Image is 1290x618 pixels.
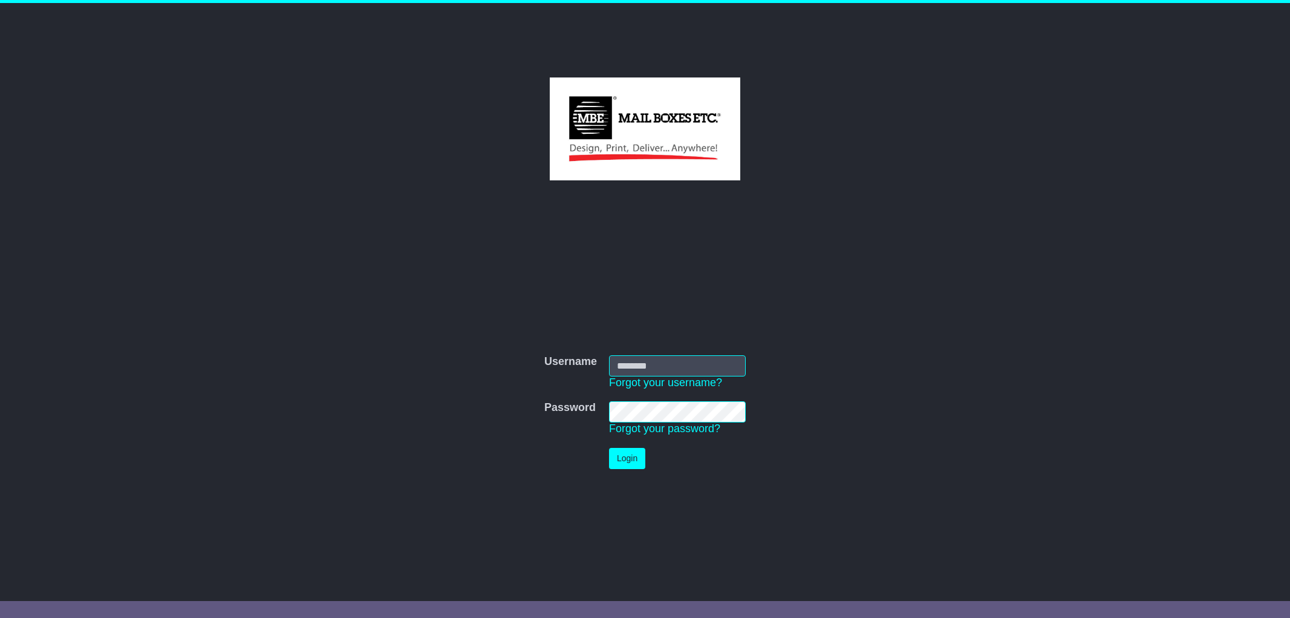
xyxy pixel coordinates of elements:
[609,376,722,389] a: Forgot your username?
[609,448,645,469] button: Login
[544,401,596,415] label: Password
[609,422,720,435] a: Forgot your password?
[550,77,740,180] img: MBE Eight Mile Plains
[544,355,597,369] label: Username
